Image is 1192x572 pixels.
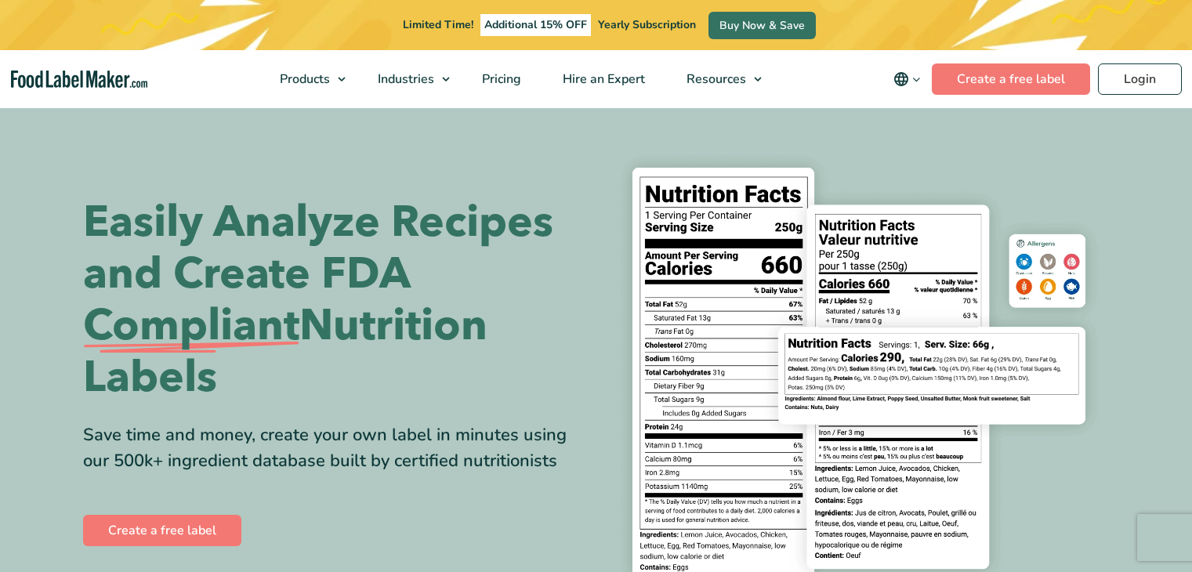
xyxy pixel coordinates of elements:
[558,71,647,88] span: Hire an Expert
[480,14,591,36] span: Additional 15% OFF
[932,63,1090,95] a: Create a free label
[1098,63,1182,95] a: Login
[666,50,770,108] a: Resources
[259,50,353,108] a: Products
[83,422,585,474] div: Save time and money, create your own label in minutes using our 500k+ ingredient database built b...
[682,71,748,88] span: Resources
[83,197,585,404] h1: Easily Analyze Recipes and Create FDA Nutrition Labels
[477,71,523,88] span: Pricing
[462,50,538,108] a: Pricing
[708,12,816,39] a: Buy Now & Save
[357,50,458,108] a: Industries
[275,71,332,88] span: Products
[403,17,473,32] span: Limited Time!
[598,17,696,32] span: Yearly Subscription
[83,515,241,546] a: Create a free label
[83,300,299,352] span: Compliant
[373,71,436,88] span: Industries
[542,50,662,108] a: Hire an Expert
